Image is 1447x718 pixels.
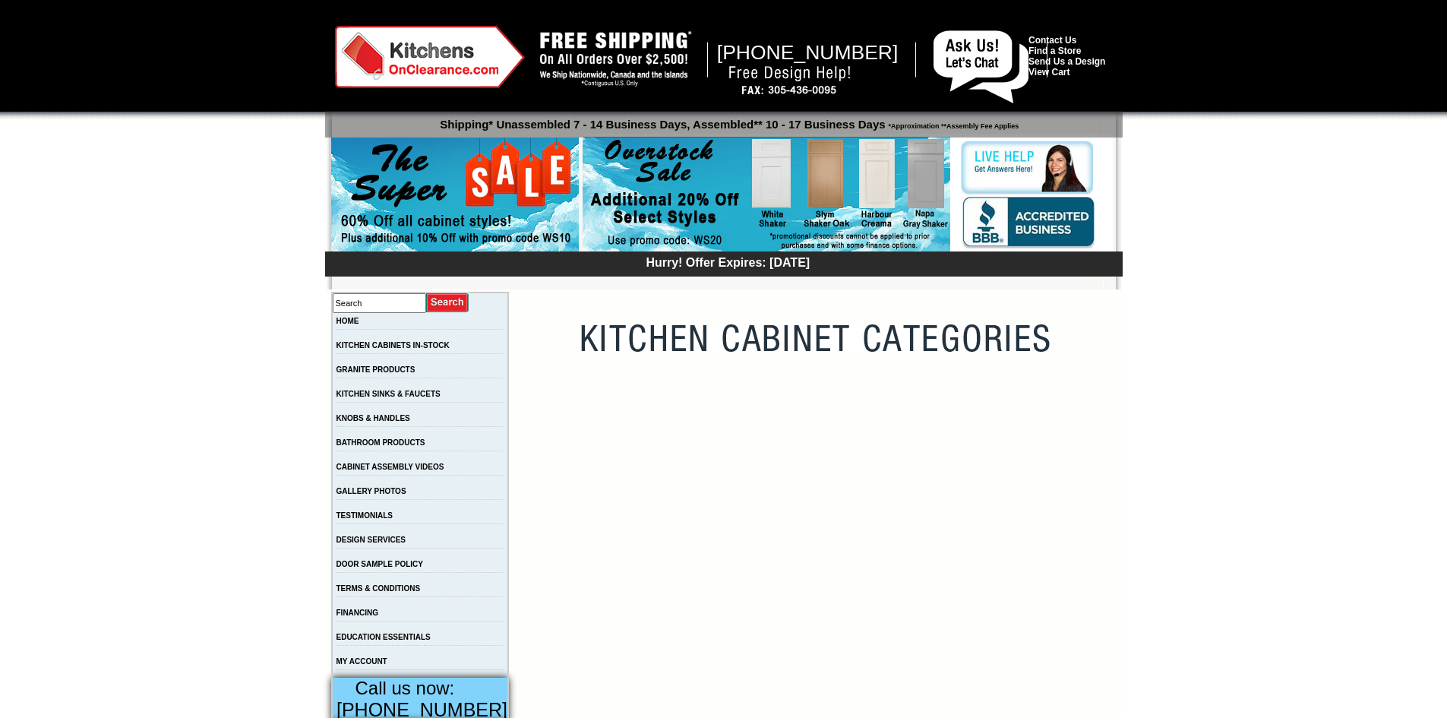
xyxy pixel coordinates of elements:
a: DOOR SAMPLE POLICY [336,560,423,568]
a: GRANITE PRODUCTS [336,365,415,374]
a: BATHROOM PRODUCTS [336,438,425,447]
span: *Approximation **Assembly Fee Applies [886,119,1019,130]
span: Call us now: [355,678,455,698]
a: KITCHEN CABINETS IN-STOCK [336,341,450,350]
a: HOME [336,317,359,325]
a: DESIGN SERVICES [336,536,406,544]
a: EDUCATION ESSENTIALS [336,633,431,641]
a: TERMS & CONDITIONS [336,584,421,593]
span: [PHONE_NUMBER] [717,41,899,64]
img: Kitchens on Clearance Logo [335,26,525,88]
a: View Cart [1028,67,1069,77]
a: TESTIMONIALS [336,511,393,520]
a: Find a Store [1028,46,1081,56]
a: KITCHEN SINKS & FAUCETS [336,390,441,398]
input: Submit [426,293,469,313]
a: Contact Us [1028,35,1076,46]
div: Hurry! Offer Expires: [DATE] [333,254,1123,270]
a: KNOBS & HANDLES [336,414,410,422]
a: FINANCING [336,609,379,617]
a: Send Us a Design [1028,56,1105,67]
a: CABINET ASSEMBLY VIDEOS [336,463,444,471]
p: Shipping* Unassembled 7 - 14 Business Days, Assembled** 10 - 17 Business Days [333,111,1123,131]
a: MY ACCOUNT [336,657,387,666]
a: GALLERY PHOTOS [336,487,406,495]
